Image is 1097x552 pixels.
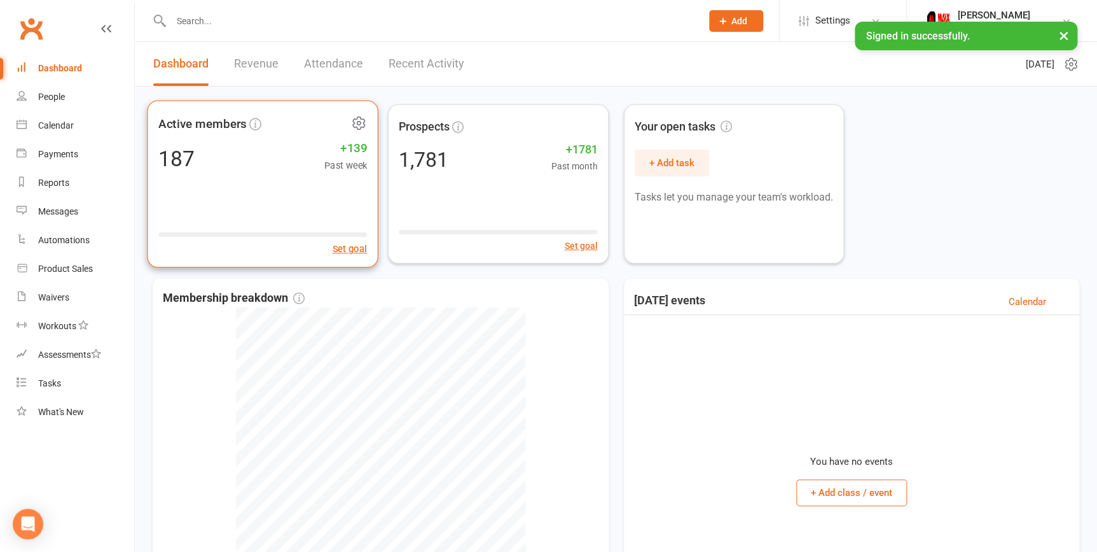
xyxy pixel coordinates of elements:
[926,8,951,34] img: thumb_image1759205071.png
[17,140,134,169] a: Payments
[635,150,709,176] button: + Add task
[731,16,747,26] span: Add
[158,114,247,133] span: Active members
[38,149,78,159] div: Payments
[17,169,134,197] a: Reports
[551,159,598,173] span: Past month
[38,206,78,216] div: Messages
[38,120,74,131] div: Calendar
[815,6,850,35] span: Settings
[17,283,134,312] a: Waivers
[634,294,705,309] h3: [DATE] events
[167,12,693,30] input: Search...
[958,21,1030,32] div: Maax Fitness
[866,30,970,42] span: Signed in successfully.
[399,118,450,136] span: Prospects
[324,139,367,158] span: +139
[565,239,598,253] button: Set goal
[38,350,101,360] div: Assessments
[17,83,134,111] a: People
[163,289,305,308] span: Membership breakdown
[234,42,279,86] a: Revenue
[15,13,47,45] a: Clubworx
[17,54,134,83] a: Dashboard
[17,226,134,255] a: Automations
[38,235,90,245] div: Automations
[38,178,69,188] div: Reports
[38,378,61,388] div: Tasks
[551,141,598,159] span: +1781
[389,42,464,86] a: Recent Activity
[17,197,134,226] a: Messages
[13,509,43,539] div: Open Intercom Messenger
[38,63,82,73] div: Dashboard
[17,111,134,140] a: Calendar
[17,369,134,398] a: Tasks
[1052,22,1075,49] button: ×
[38,264,93,274] div: Product Sales
[38,92,65,102] div: People
[17,341,134,369] a: Assessments
[304,42,363,86] a: Attendance
[1026,57,1054,72] span: [DATE]
[324,158,367,173] span: Past week
[153,42,209,86] a: Dashboard
[709,10,763,32] button: Add
[17,398,134,427] a: What's New
[635,189,833,206] p: Tasks let you manage your team's workload.
[38,407,84,417] div: What's New
[810,454,893,469] p: You have no events
[17,255,134,283] a: Product Sales
[1009,294,1046,309] a: Calendar
[38,321,76,331] div: Workouts
[158,148,195,169] div: 187
[332,241,367,257] button: Set goal
[796,479,907,506] button: + Add class / event
[17,312,134,341] a: Workouts
[958,10,1030,21] div: [PERSON_NAME]
[38,292,69,302] div: Waivers
[399,150,448,170] div: 1,781
[635,118,732,136] span: Your open tasks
